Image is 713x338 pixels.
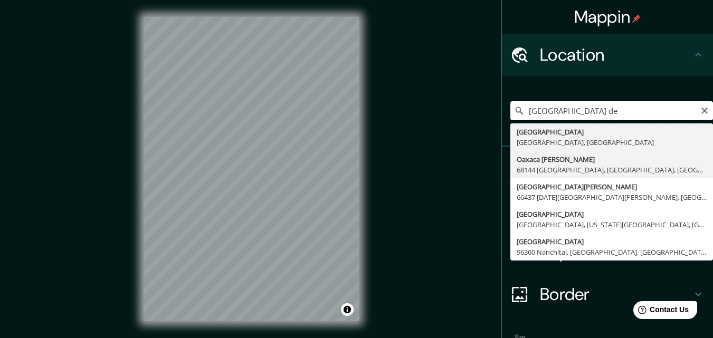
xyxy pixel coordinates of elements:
[502,34,713,76] div: Location
[517,236,707,247] div: [GEOGRAPHIC_DATA]
[517,209,707,219] div: [GEOGRAPHIC_DATA]
[502,231,713,273] div: Layout
[632,14,641,23] img: pin-icon.png
[341,303,354,316] button: Toggle attribution
[502,189,713,231] div: Style
[517,137,707,148] div: [GEOGRAPHIC_DATA], [GEOGRAPHIC_DATA]
[619,297,701,326] iframe: Help widget launcher
[517,127,707,137] div: [GEOGRAPHIC_DATA]
[502,273,713,315] div: Border
[517,219,707,230] div: [GEOGRAPHIC_DATA], [US_STATE][GEOGRAPHIC_DATA], [GEOGRAPHIC_DATA]
[540,44,692,65] h4: Location
[517,192,707,202] div: 66437 [DATE][GEOGRAPHIC_DATA][PERSON_NAME], [GEOGRAPHIC_DATA][PERSON_NAME], [GEOGRAPHIC_DATA]
[700,105,709,115] button: Clear
[540,284,692,305] h4: Border
[540,242,692,263] h4: Layout
[502,147,713,189] div: Pins
[510,101,713,120] input: Pick your city or area
[144,17,359,321] canvas: Map
[517,247,707,257] div: 96360 Nanchital, [GEOGRAPHIC_DATA], [GEOGRAPHIC_DATA]
[517,165,707,175] div: 68144 [GEOGRAPHIC_DATA], [GEOGRAPHIC_DATA], [GEOGRAPHIC_DATA]
[517,181,707,192] div: [GEOGRAPHIC_DATA][PERSON_NAME]
[517,154,707,165] div: Oaxaca [PERSON_NAME]
[574,6,641,27] h4: Mappin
